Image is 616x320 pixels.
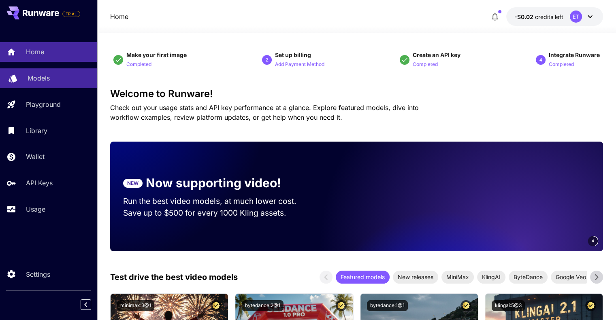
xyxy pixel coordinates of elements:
span: Make your first image [126,51,187,58]
p: Add Payment Method [275,61,324,68]
span: Create an API key [413,51,460,58]
button: Certified Model – Vetted for best performance and includes a commercial license. [585,300,596,311]
button: Certified Model – Vetted for best performance and includes a commercial license. [211,300,222,311]
span: Google Veo [551,273,591,281]
div: Google Veo [551,271,591,284]
span: TRIAL [63,11,80,17]
button: Completed [413,59,438,69]
span: Check out your usage stats and API key performance at a glance. Explore featured models, dive int... [110,104,419,121]
div: ET [570,11,582,23]
div: New releases [393,271,438,284]
p: Now supporting video! [146,174,281,192]
p: API Keys [26,178,53,188]
p: Save up to $500 for every 1000 Kling assets. [123,207,312,219]
span: -$0.02 [514,13,535,20]
p: NEW [127,180,139,187]
button: -$0.0156ET [506,7,603,26]
span: Add your payment card to enable full platform functionality. [62,9,80,19]
button: Completed [126,59,151,69]
button: Certified Model – Vetted for best performance and includes a commercial license. [460,300,471,311]
p: 4 [539,56,542,64]
button: Add Payment Method [275,59,324,69]
div: Collapse sidebar [87,297,97,312]
span: Featured models [336,273,390,281]
p: Playground [26,100,61,109]
nav: breadcrumb [110,12,128,21]
button: Collapse sidebar [81,299,91,310]
p: Completed [549,61,574,68]
div: ByteDance [509,271,548,284]
div: -$0.0156 [514,13,563,21]
p: Settings [26,269,50,279]
button: klingai:5@3 [492,300,525,311]
div: Featured models [336,271,390,284]
span: KlingAI [477,273,505,281]
span: 4 [592,238,594,244]
p: Completed [126,61,151,68]
p: Completed [413,61,438,68]
p: Library [26,126,47,136]
span: ByteDance [509,273,548,281]
span: Integrate Runware [549,51,600,58]
p: Run the best video models, at much lower cost. [123,195,312,207]
span: Set up billing [275,51,311,58]
span: credits left [535,13,563,20]
button: bytedance:2@1 [242,300,283,311]
p: Test drive the best video models [110,271,238,283]
div: MiniMax [441,271,474,284]
button: minimax:3@1 [117,300,154,311]
span: MiniMax [441,273,474,281]
a: Home [110,12,128,21]
p: 2 [266,56,269,64]
button: Completed [549,59,574,69]
p: Wallet [26,152,45,161]
p: Models [28,73,50,83]
span: New releases [393,273,438,281]
h3: Welcome to Runware! [110,88,603,100]
div: KlingAI [477,271,505,284]
p: Home [26,47,44,57]
p: Usage [26,204,45,214]
button: Certified Model – Vetted for best performance and includes a commercial license. [336,300,347,311]
button: bytedance:1@1 [367,300,408,311]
